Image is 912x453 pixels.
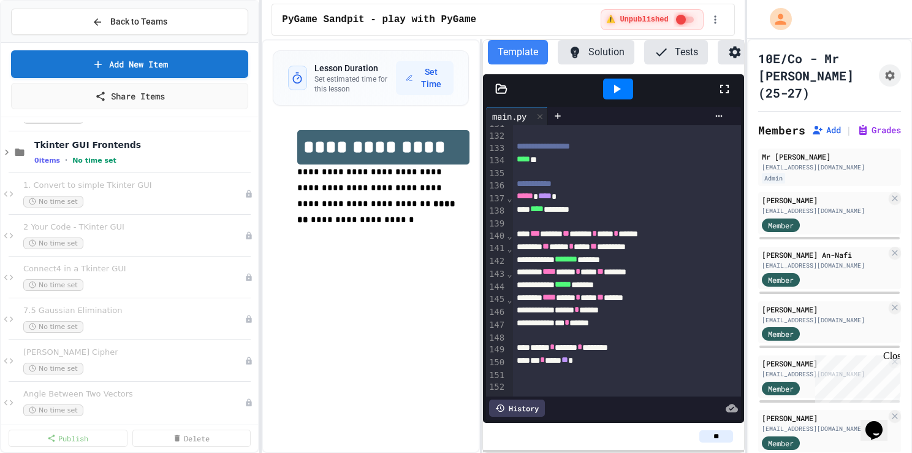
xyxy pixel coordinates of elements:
[486,193,506,206] div: 137
[23,347,245,358] span: [PERSON_NAME] Cipher
[768,383,794,394] span: Member
[486,242,506,255] div: 141
[245,190,253,198] div: Unpublished
[486,332,506,344] div: 148
[486,268,506,281] div: 143
[846,123,852,137] span: |
[486,205,506,218] div: 138
[762,304,886,315] div: [PERSON_NAME]
[506,231,512,241] span: Fold line
[34,139,256,150] span: Tkinter GUI Frontends
[486,110,533,123] div: main.py
[5,5,85,78] div: Chat with us now!Close
[486,230,506,243] div: 140
[879,64,901,87] button: Assignment Settings
[762,412,886,424] div: [PERSON_NAME]
[486,357,506,370] div: 150
[768,438,794,449] span: Member
[11,50,248,78] a: Add New Item
[486,381,506,393] div: 152
[9,430,127,447] a: Publish
[23,222,245,233] span: 2 Your Code - TKinter GUI
[768,274,794,285] span: Member
[488,40,548,64] button: Template
[601,9,703,30] div: ⚠️ Students cannot see this content! Click the toggle to publish it and make it visible to your c...
[486,293,506,306] div: 145
[762,163,897,172] div: [EMAIL_ADDRESS][DOMAIN_NAME]
[23,389,245,400] span: Angle Between Two Vectors
[762,195,886,206] div: [PERSON_NAME]
[558,40,634,64] button: Solution
[486,142,506,155] div: 133
[282,12,476,27] span: PyGame Sandpit - play with PyGame
[811,124,841,136] button: Add
[65,155,67,165] span: •
[758,50,874,101] h1: 10E/Co - Mr [PERSON_NAME] (25-27)
[486,168,506,180] div: 135
[861,404,900,441] iframe: chat widget
[245,231,253,240] div: Unpublished
[857,124,901,136] button: Grades
[23,196,83,207] span: No time set
[506,244,512,254] span: Fold line
[489,400,545,417] div: History
[245,357,253,365] div: Unpublished
[644,40,708,64] button: Tests
[486,218,506,230] div: 139
[810,350,900,403] iframe: chat widget
[758,122,805,139] h2: Members
[23,306,245,316] span: 7.5 Gaussian Elimination
[245,273,253,282] div: Unpublished
[23,363,83,374] span: No time set
[11,9,248,35] button: Back to Teams
[396,61,454,95] button: Set Time
[762,206,886,215] div: [EMAIL_ADDRESS][DOMAIN_NAME]
[23,405,83,416] span: No time set
[314,62,397,74] h3: Lesson Duration
[486,344,506,357] div: 149
[768,220,794,231] span: Member
[11,83,248,109] a: Share Items
[757,5,795,33] div: My Account
[23,321,83,333] span: No time set
[486,130,506,142] div: 132
[486,255,506,268] div: 142
[245,398,253,407] div: Unpublished
[762,370,886,379] div: [EMAIL_ADDRESS][DOMAIN_NAME]
[486,281,506,294] div: 144
[486,107,548,125] div: main.py
[23,180,245,191] span: 1. Convert to simple Tkinter GUI
[486,319,506,332] div: 147
[506,295,512,304] span: Fold line
[762,151,897,162] div: Mr [PERSON_NAME]
[506,193,512,203] span: Fold line
[486,370,506,382] div: 151
[486,180,506,193] div: 136
[768,328,794,339] span: Member
[314,74,397,94] p: Set estimated time for this lesson
[110,15,167,28] span: Back to Teams
[762,316,886,325] div: [EMAIL_ADDRESS][DOMAIN_NAME]
[762,261,886,270] div: [EMAIL_ADDRESS][DOMAIN_NAME]
[486,155,506,168] div: 134
[23,264,245,274] span: Connect4 in a Tkinter GUI
[34,157,60,165] span: 0 items
[486,306,506,319] div: 146
[23,279,83,291] span: No time set
[72,157,116,165] span: No time set
[23,238,83,249] span: No time set
[762,249,886,260] div: [PERSON_NAME] An-Nafi
[762,173,785,184] div: Admin
[762,358,886,369] div: [PERSON_NAME]
[132,430,251,447] a: Delete
[245,315,253,323] div: Unpublished
[718,40,794,64] button: Settings
[506,269,512,279] span: Fold line
[606,15,668,25] span: ⚠️ Unpublished
[762,424,886,433] div: [EMAIL_ADDRESS][DOMAIN_NAME]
